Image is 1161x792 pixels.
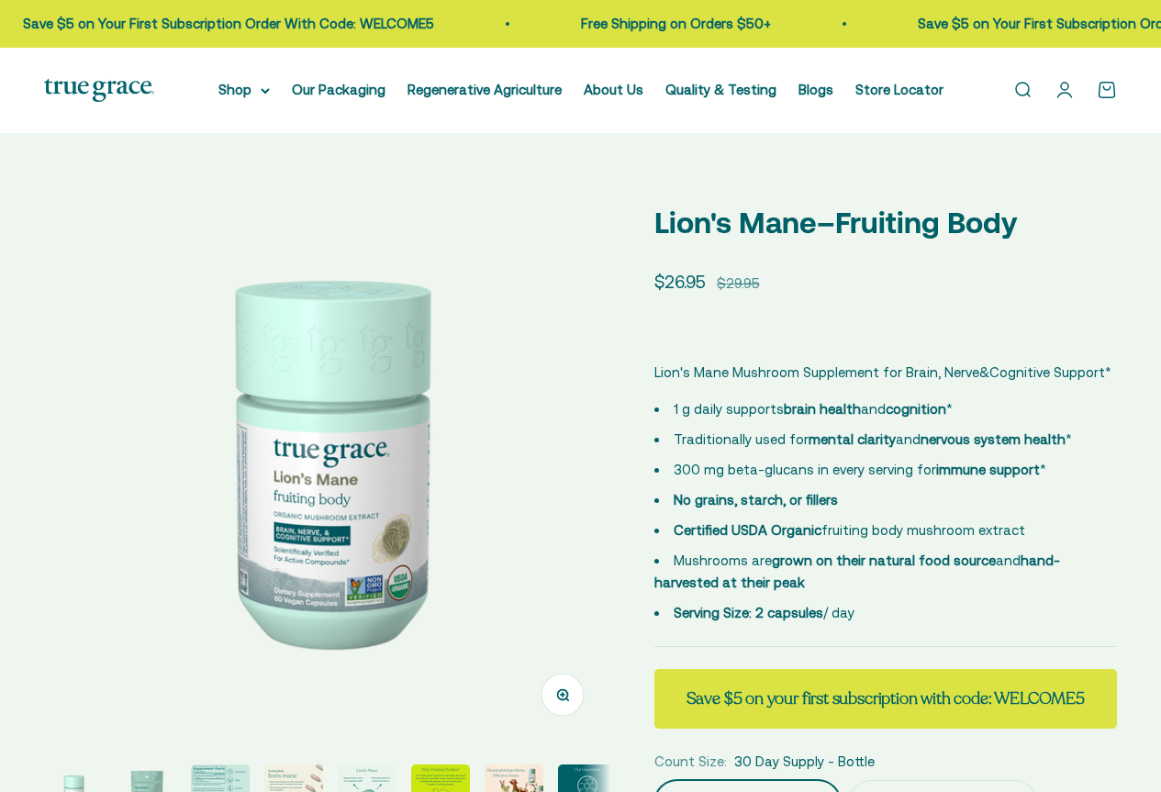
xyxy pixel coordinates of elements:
[886,401,946,417] strong: cognition
[218,79,270,101] summary: Shop
[654,519,1117,541] li: fruiting body mushroom extract
[936,462,1040,477] strong: immune support
[921,431,1066,447] strong: nervous system health
[809,431,896,447] strong: mental clarity
[20,13,431,35] p: Save $5 on Your First Subscription Order With Code: WELCOME5
[734,751,875,773] span: 30 Day Supply - Bottle
[654,602,1117,624] li: / day
[292,82,385,97] a: Our Packaging
[798,82,833,97] a: Blogs
[784,401,861,417] strong: brain health
[674,605,823,620] strong: Serving Size: 2 capsules
[772,552,996,568] strong: grown on their natural food source
[578,16,768,31] a: Free Shipping on Orders $50+
[674,492,838,508] strong: No grains, starch, or fillers
[855,82,943,97] a: Store Locator
[717,273,760,295] compare-at-price: $29.95
[674,462,1046,477] span: 300 mg beta-glucans in every serving for *
[44,177,610,743] img: Lion's Mane Mushroom Supplement for Brain, Nerve&Cognitive Support* 1 g daily supports brain heal...
[407,82,562,97] a: Regenerative Agriculture
[584,82,643,97] a: About Us
[654,268,706,296] sale-price: $26.95
[654,751,727,773] legend: Count Size:
[979,362,989,384] span: &
[674,431,1072,447] span: Traditionally used for and *
[654,364,979,380] span: Lion's Mane Mushroom Supplement for Brain, Nerve
[674,522,821,538] strong: Certified USDA Organic
[674,401,953,417] span: 1 g daily supports and *
[654,199,1117,246] p: Lion's Mane–Fruiting Body
[654,552,1060,590] span: Mushrooms are and
[687,687,1085,709] strong: Save $5 on your first subscription with code: WELCOME5
[665,82,776,97] a: Quality & Testing
[989,362,1105,384] span: Cognitive Support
